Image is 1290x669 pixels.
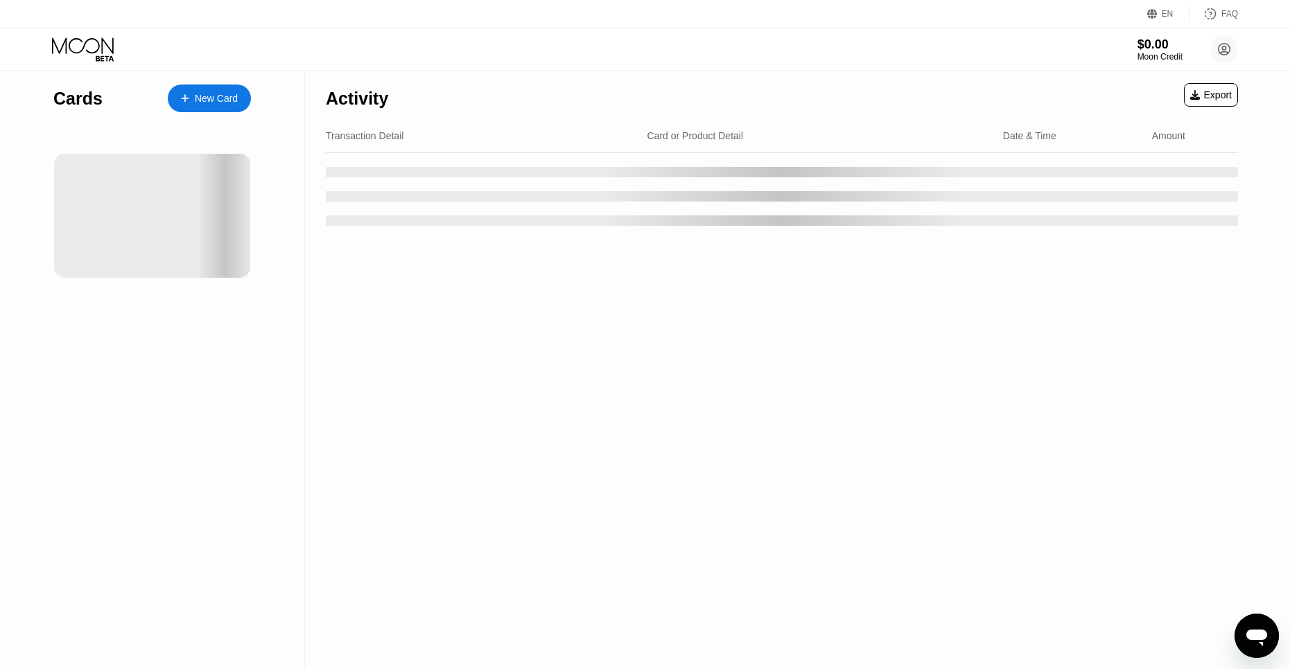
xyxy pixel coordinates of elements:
div: Export [1190,89,1232,100]
div: FAQ [1221,9,1238,19]
div: New Card [168,84,251,112]
div: Amount [1152,130,1185,141]
div: Export [1184,83,1238,107]
div: Moon Credit [1138,52,1183,62]
div: Date & Time [1003,130,1056,141]
div: $0.00 [1138,37,1183,52]
div: $0.00Moon Credit [1138,37,1183,62]
div: Card or Product Detail [647,130,744,141]
div: New Card [195,93,238,105]
div: Cards [53,89,103,109]
div: Activity [326,89,388,109]
iframe: Button to launch messaging window [1235,614,1279,658]
div: Transaction Detail [326,130,403,141]
div: EN [1147,7,1189,21]
div: FAQ [1189,7,1238,21]
div: EN [1162,9,1174,19]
